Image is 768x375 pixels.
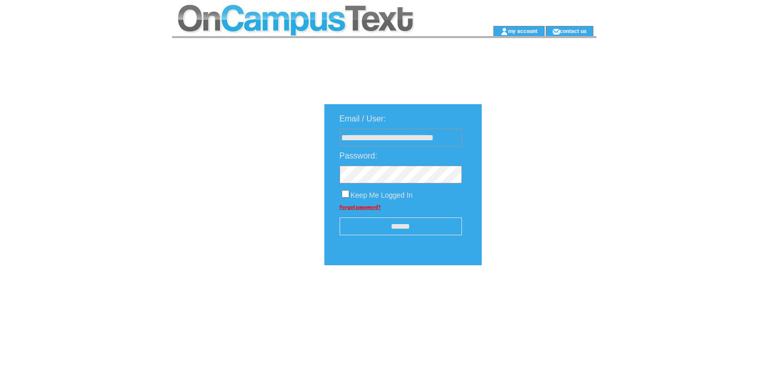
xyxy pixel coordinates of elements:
span: Keep Me Logged In [351,191,413,199]
span: Email / User: [340,114,386,123]
img: transparent.png;jsessionid=0DE322E4CFC0DC2143B9CED7C823DBD7 [511,291,562,303]
a: contact us [560,27,587,34]
img: contact_us_icon.gif;jsessionid=0DE322E4CFC0DC2143B9CED7C823DBD7 [552,27,560,36]
img: account_icon.gif;jsessionid=0DE322E4CFC0DC2143B9CED7C823DBD7 [500,27,508,36]
a: Forgot password? [340,204,381,210]
a: my account [508,27,538,34]
span: Password: [340,151,378,160]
